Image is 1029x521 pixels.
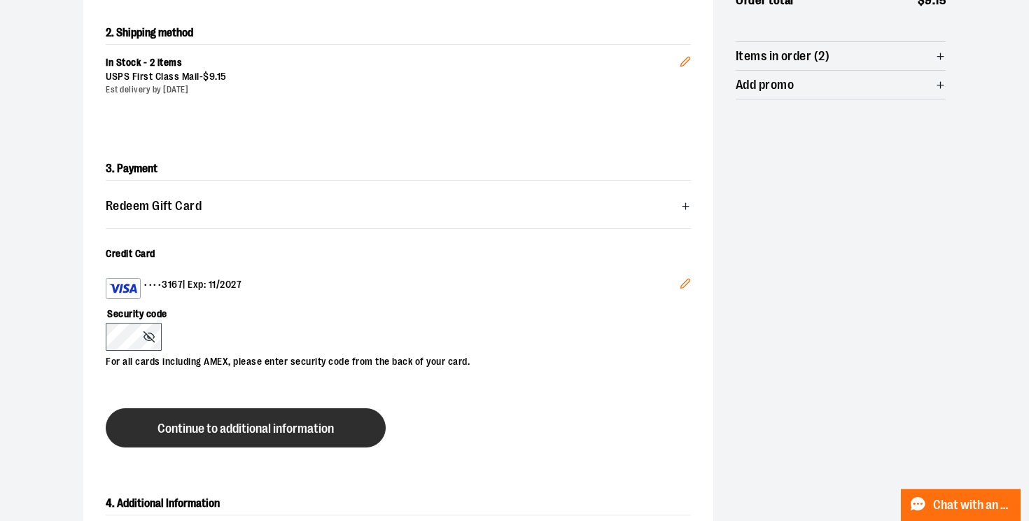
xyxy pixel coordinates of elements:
[736,78,794,92] span: Add promo
[106,84,680,96] div: Est delivery by [DATE]
[901,489,1021,521] button: Chat with an Expert
[106,200,202,213] span: Redeem Gift Card
[736,42,946,70] button: Items in order (2)
[668,34,702,83] button: Edit
[217,71,227,82] span: 15
[109,280,137,297] img: Visa card example showing the 16-digit card number on the front of the card
[203,71,209,82] span: $
[106,158,691,181] h2: 3. Payment
[106,248,155,259] span: Credit Card
[736,50,829,63] span: Items in order (2)
[106,492,691,515] h2: 4. Additional Information
[933,499,1012,512] span: Chat with an Expert
[106,70,680,84] div: USPS First Class Mail -
[106,408,386,447] button: Continue to additional information
[215,71,217,82] span: .
[736,71,946,99] button: Add promo
[209,71,216,82] span: 9
[106,299,677,323] label: Security code
[106,56,680,70] div: In Stock - 2 items
[157,422,334,436] span: Continue to additional information
[668,267,702,305] button: Edit
[106,22,691,44] h2: 2. Shipping method
[106,192,691,220] button: Redeem Gift Card
[106,351,677,369] p: For all cards including AMEX, please enter security code from the back of your card.
[106,278,680,299] div: •••• 3167 | Exp: 11/2027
